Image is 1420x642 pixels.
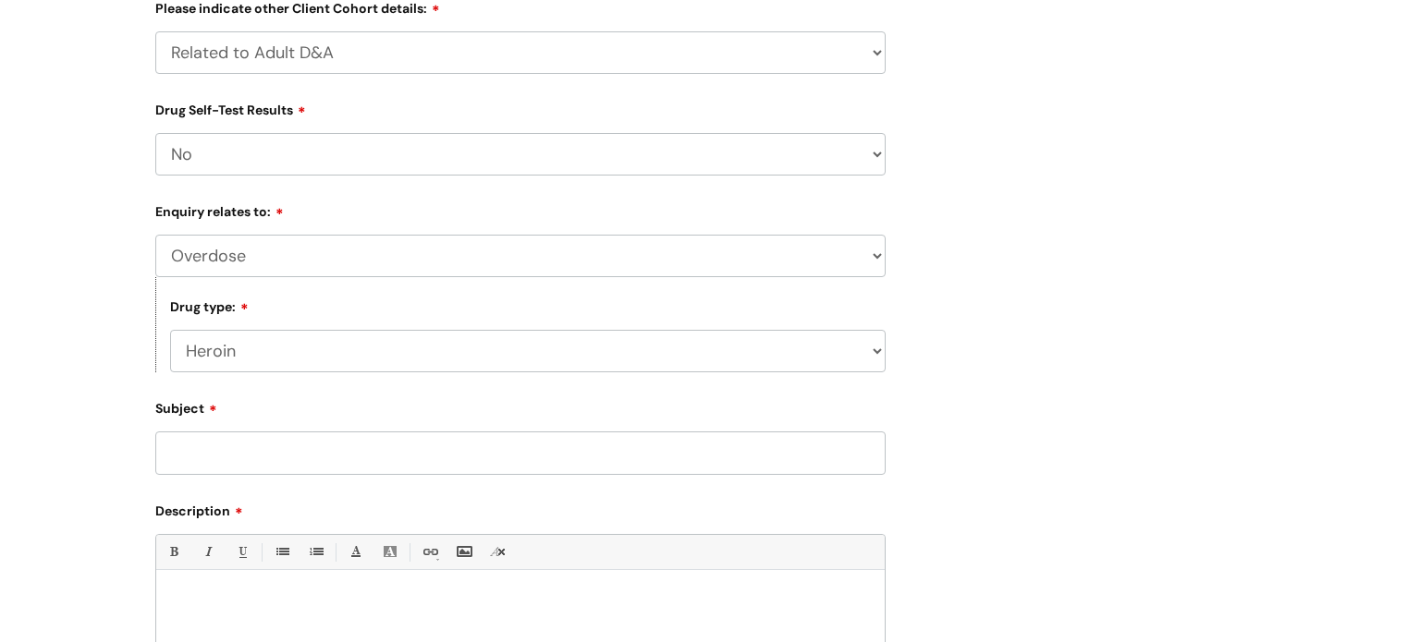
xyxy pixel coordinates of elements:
[344,540,367,563] a: Font Color
[270,540,293,563] a: • Unordered List (Ctrl-Shift-7)
[418,540,441,563] a: Link
[230,540,253,563] a: Underline(Ctrl-U)
[155,497,886,519] label: Description
[486,540,509,563] a: Remove formatting (Ctrl-\)
[196,540,219,563] a: Italic (Ctrl-I)
[378,540,401,563] a: Back Color
[452,540,475,563] a: Insert Image...
[170,297,249,315] label: Drug type:
[155,198,886,220] label: Enquiry relates to:
[155,394,886,417] label: Subject
[155,96,886,118] label: Drug Self-Test Results
[304,540,327,563] a: 1. Ordered List (Ctrl-Shift-8)
[162,540,185,563] a: Bold (Ctrl-B)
